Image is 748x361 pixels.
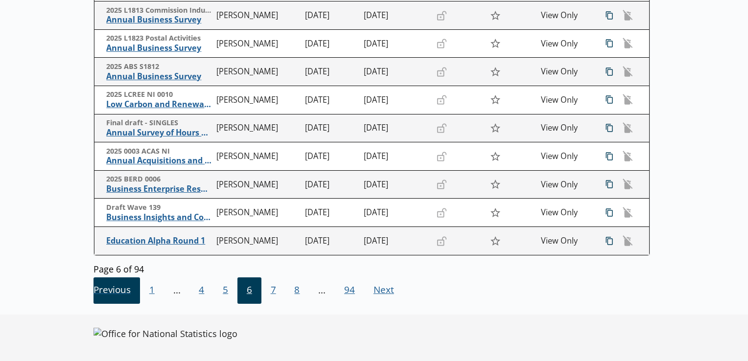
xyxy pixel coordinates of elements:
[212,58,301,86] td: [PERSON_NAME]
[301,29,360,58] td: [DATE]
[301,170,360,199] td: [DATE]
[285,277,309,304] button: 8
[309,277,335,304] li: ...
[106,6,212,15] span: 2025 L1813 Commission Industry
[164,277,190,304] li: ...
[537,58,596,86] td: View Only
[360,170,425,199] td: [DATE]
[106,147,212,156] span: 2025 0003 ACAS NI
[537,227,596,255] td: View Only
[360,86,425,114] td: [DATE]
[485,63,506,81] button: Star
[237,277,261,304] button: 6
[485,6,506,24] button: Star
[301,114,360,142] td: [DATE]
[485,119,506,137] button: Star
[93,260,650,274] div: Page 6 of 94
[360,1,425,30] td: [DATE]
[360,114,425,142] td: [DATE]
[106,99,212,110] span: Low Carbon and Renewable Energy Economy Survey
[106,156,212,166] span: Annual Acquisitions and Disposals of Capital Assets
[93,277,140,304] button: Previous
[360,29,425,58] td: [DATE]
[360,227,425,255] td: [DATE]
[537,86,596,114] td: View Only
[485,175,506,194] button: Star
[485,231,506,250] button: Star
[485,90,506,109] button: Star
[106,128,212,138] span: Annual Survey of Hours and Earnings ([PERSON_NAME])
[301,86,360,114] td: [DATE]
[212,1,301,30] td: [PERSON_NAME]
[335,277,364,304] button: 94
[537,29,596,58] td: View Only
[537,170,596,199] td: View Only
[106,236,212,246] span: Education Alpha Round 1
[537,199,596,227] td: View Only
[106,43,212,53] span: Annual Business Survey
[106,15,212,25] span: Annual Business Survey
[212,29,301,58] td: [PERSON_NAME]
[360,199,425,227] td: [DATE]
[212,114,301,142] td: [PERSON_NAME]
[106,90,212,99] span: 2025 LCREE NI 0010
[537,114,596,142] td: View Only
[212,142,301,171] td: [PERSON_NAME]
[213,277,237,304] button: 5
[537,142,596,171] td: View Only
[301,199,360,227] td: [DATE]
[485,34,506,53] button: Star
[364,277,403,304] button: Next
[360,142,425,171] td: [DATE]
[261,277,285,304] button: 7
[106,212,212,223] span: Business Insights and Conditions Survey (BICS)
[360,58,425,86] td: [DATE]
[106,203,212,212] span: Draft Wave 139
[485,203,506,222] button: Star
[212,170,301,199] td: [PERSON_NAME]
[93,328,237,339] img: Office for National Statistics logo
[212,199,301,227] td: [PERSON_NAME]
[212,227,301,255] td: [PERSON_NAME]
[106,71,212,82] span: Annual Business Survey
[212,86,301,114] td: [PERSON_NAME]
[485,147,506,165] button: Star
[189,277,213,304] button: 4
[106,175,212,184] span: 2025 BERD 0006
[301,227,360,255] td: [DATE]
[301,58,360,86] td: [DATE]
[106,184,212,194] span: Business Enterprise Research and Development
[140,277,164,304] button: 1
[106,62,212,71] span: 2025 ABS S1812
[537,1,596,30] td: View Only
[301,142,360,171] td: [DATE]
[106,34,212,43] span: 2025 L1823 Postal Activities
[106,118,212,128] span: Final draft - SINGLES
[301,1,360,30] td: [DATE]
